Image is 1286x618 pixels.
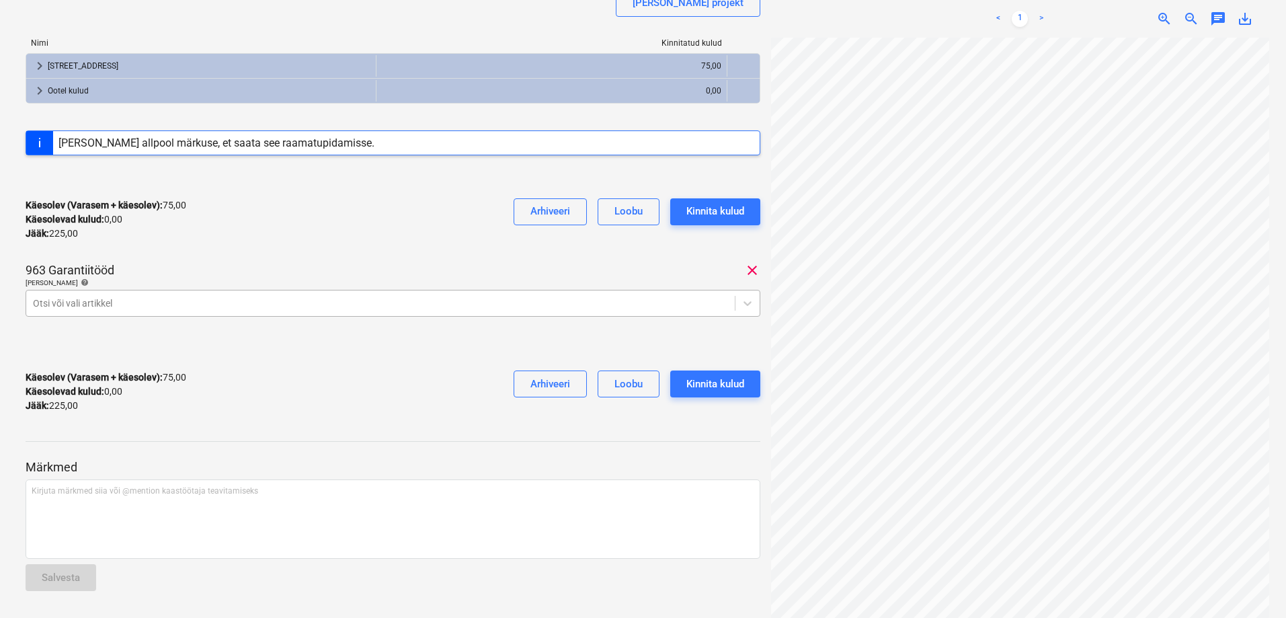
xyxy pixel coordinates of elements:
strong: Jääk : [26,228,49,239]
div: [PERSON_NAME] [26,278,760,287]
div: [PERSON_NAME] allpool märkuse, et saata see raamatupidamisse. [58,137,374,149]
button: Loobu [598,198,659,225]
p: 75,00 [26,198,186,213]
div: Arhiveeri [530,202,570,220]
p: Märkmed [26,459,760,475]
div: Nimi [26,38,376,48]
div: 75,00 [382,55,721,77]
div: Loobu [614,375,643,393]
span: chat [1210,11,1226,27]
div: Kinnita kulud [686,375,744,393]
button: Loobu [598,371,659,397]
p: 225,00 [26,399,78,413]
strong: Jääk : [26,400,49,411]
span: clear [744,262,760,278]
span: keyboard_arrow_right [32,58,48,74]
div: 0,00 [382,80,721,102]
p: 0,00 [26,213,122,227]
a: Page 1 is your current page [1012,11,1028,27]
p: 963 Garantiitööd [26,262,114,278]
a: Next page [1033,11,1049,27]
span: keyboard_arrow_right [32,83,48,99]
span: zoom_in [1156,11,1172,27]
span: zoom_out [1183,11,1199,27]
div: [STREET_ADDRESS] [48,55,370,77]
strong: Käesolev (Varasem + käesolev) : [26,372,163,383]
p: 75,00 [26,371,186,385]
div: Ootel kulud [48,80,370,102]
strong: Käesolev (Varasem + käesolev) : [26,200,163,210]
strong: Käesolevad kulud : [26,214,104,225]
span: help [78,278,89,286]
button: Kinnita kulud [670,198,760,225]
div: Arhiveeri [530,375,570,393]
p: 225,00 [26,227,78,241]
a: Previous page [990,11,1006,27]
div: Loobu [614,202,643,220]
button: Arhiveeri [514,198,587,225]
p: 0,00 [26,385,122,399]
strong: Käesolevad kulud : [26,386,104,397]
div: Kinnitatud kulud [376,38,727,48]
div: Kinnita kulud [686,202,744,220]
button: Arhiveeri [514,371,587,397]
span: save_alt [1237,11,1253,27]
button: Kinnita kulud [670,371,760,397]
